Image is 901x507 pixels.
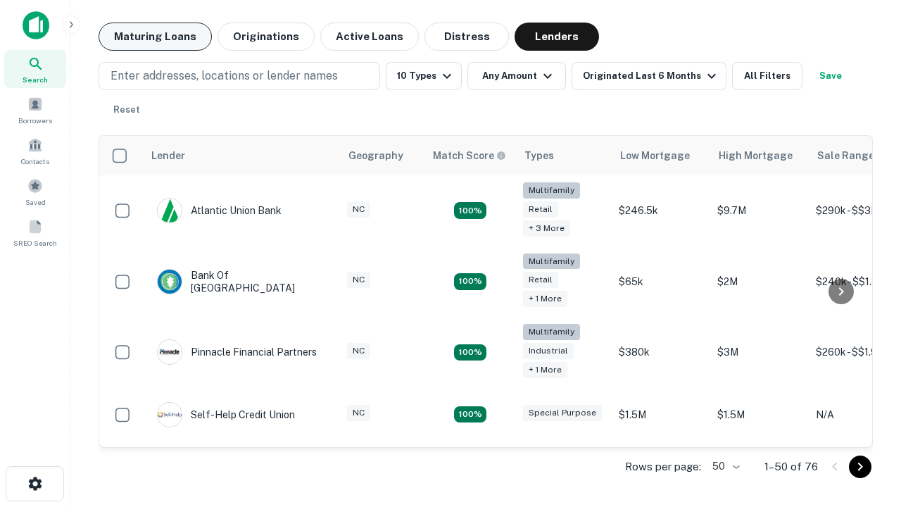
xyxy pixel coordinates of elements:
div: Matching Properties: 13, hasApolloMatch: undefined [454,344,486,361]
p: Enter addresses, locations or lender names [111,68,338,84]
th: High Mortgage [710,136,809,175]
td: $2M [710,246,809,318]
div: + 1 more [523,291,567,307]
iframe: Chat Widget [831,349,901,417]
th: Low Mortgage [612,136,710,175]
div: Sale Range [817,147,874,164]
th: Capitalize uses an advanced AI algorithm to match your search with the best lender. The match sco... [424,136,516,175]
img: capitalize-icon.png [23,11,49,39]
img: picture [158,270,182,294]
th: Geography [340,136,424,175]
a: Contacts [4,132,66,170]
div: Retail [523,201,558,218]
button: Reset [104,96,149,124]
span: SREO Search [13,237,57,249]
img: picture [158,403,182,427]
a: Saved [4,173,66,211]
button: Originations [218,23,315,51]
div: Self-help Credit Union [157,402,295,427]
div: Lender [151,147,185,164]
button: Save your search to get updates of matches that match your search criteria. [808,62,853,90]
td: $9.7M [710,175,809,246]
div: Types [524,147,554,164]
button: 10 Types [386,62,462,90]
th: Types [516,136,612,175]
div: Low Mortgage [620,147,690,164]
div: Originated Last 6 Months [583,68,720,84]
button: Lenders [515,23,599,51]
button: Maturing Loans [99,23,212,51]
p: 1–50 of 76 [764,458,818,475]
button: Any Amount [467,62,566,90]
a: Search [4,50,66,88]
div: Geography [348,147,403,164]
div: NC [347,201,370,218]
div: NC [347,272,370,288]
button: Enter addresses, locations or lender names [99,62,380,90]
div: Bank Of [GEOGRAPHIC_DATA] [157,269,326,294]
span: Contacts [21,156,49,167]
div: Matching Properties: 17, hasApolloMatch: undefined [454,273,486,290]
button: All Filters [732,62,802,90]
td: $1.5M [612,388,710,442]
div: High Mortgage [719,147,793,164]
span: Saved [25,196,46,208]
a: SREO Search [4,213,66,251]
div: Multifamily [523,254,580,270]
td: $3M [710,317,809,388]
h6: Match Score [433,148,503,163]
div: Matching Properties: 10, hasApolloMatch: undefined [454,202,486,219]
div: Atlantic Union Bank [157,198,282,223]
div: Special Purpose [523,405,602,421]
div: Matching Properties: 11, hasApolloMatch: undefined [454,406,486,423]
button: Active Loans [320,23,419,51]
th: Lender [143,136,340,175]
p: Rows per page: [625,458,701,475]
div: Retail [523,272,558,288]
div: Industrial [523,343,574,359]
div: 50 [707,456,742,477]
button: Go to next page [849,456,871,478]
div: Pinnacle Financial Partners [157,339,317,365]
div: Multifamily [523,324,580,340]
div: NC [347,405,370,421]
div: NC [347,343,370,359]
td: $380k [612,317,710,388]
td: $1.5M [710,388,809,442]
div: + 1 more [523,362,567,378]
div: Capitalize uses an advanced AI algorithm to match your search with the best lender. The match sco... [433,148,506,163]
img: picture [158,340,182,364]
div: Multifamily [523,182,580,199]
span: Borrowers [18,115,52,126]
button: Originated Last 6 Months [572,62,726,90]
td: $65k [612,246,710,318]
a: Borrowers [4,91,66,129]
button: Distress [424,23,509,51]
img: picture [158,199,182,223]
div: + 3 more [523,220,570,237]
td: $246.5k [612,175,710,246]
span: Search [23,74,48,85]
